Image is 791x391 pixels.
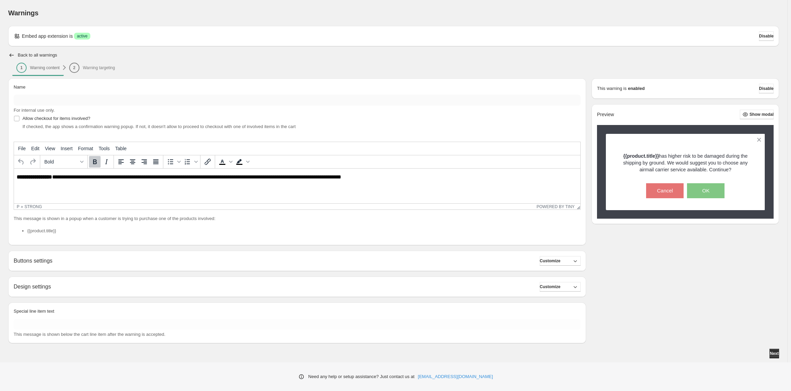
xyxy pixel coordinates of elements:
span: Warnings [8,9,39,17]
button: Cancel [646,183,684,198]
span: Disable [759,86,774,91]
button: Next [770,349,779,358]
h2: Buttons settings [14,257,53,264]
button: Formats [42,156,86,168]
h2: Design settings [14,283,51,290]
button: Undo [15,156,27,168]
a: Powered by Tiny [537,204,575,209]
span: Special line item text [14,309,54,314]
button: Justify [150,156,162,168]
button: Align left [115,156,127,168]
span: Next [770,351,779,356]
span: View [45,146,55,151]
span: Customize [540,284,561,290]
h2: Back to all warnings [18,52,57,58]
div: strong [25,204,42,209]
span: For internal use only. [14,108,55,113]
button: Insert/edit link [202,156,213,168]
p: This message is shown in a popup when a customer is trying to purchase one of the products involved: [14,215,581,222]
span: Table [115,146,126,151]
iframe: Rich Text Area [14,169,580,203]
span: Bold [44,159,78,165]
span: This message is shown below the cart line item after the warning is accepted. [14,332,165,337]
span: active [77,33,87,39]
strong: {{product.title}} [623,153,659,159]
strong: enabled [628,85,645,92]
span: Tools [99,146,110,151]
button: Align center [127,156,138,168]
li: {{product.title}} [27,228,581,234]
span: Insert [61,146,73,151]
div: Text color [217,156,234,168]
button: Disable [759,84,774,93]
h2: Preview [597,112,614,118]
button: Bold [89,156,101,168]
span: If checked, the app shows a confirmation warning popup. If not, it doesn't allow to proceed to ch... [23,124,296,129]
div: » [21,204,23,209]
button: Redo [27,156,39,168]
button: Customize [540,282,581,292]
span: Allow checkout for items involved? [23,116,90,121]
a: [EMAIL_ADDRESS][DOMAIN_NAME] [418,373,493,380]
span: Show modal [749,112,774,117]
button: Italic [101,156,112,168]
button: OK [687,183,725,198]
span: Format [78,146,93,151]
span: Name [14,84,26,90]
button: Disable [759,31,774,41]
p: has higher risk to be damaged during the shipping by ground. We would suggest you to choose any a... [618,153,753,173]
div: Bullet list [165,156,182,168]
button: Align right [138,156,150,168]
button: Customize [540,256,581,266]
div: Background color [234,156,251,168]
p: Embed app extension is [22,33,73,40]
div: p [17,204,19,209]
span: Disable [759,33,774,39]
div: Resize [574,204,580,209]
span: File [18,146,26,151]
span: Customize [540,258,561,264]
p: This warning is [597,85,627,92]
span: Edit [31,146,40,151]
div: Numbered list [182,156,199,168]
button: Show modal [740,110,774,119]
